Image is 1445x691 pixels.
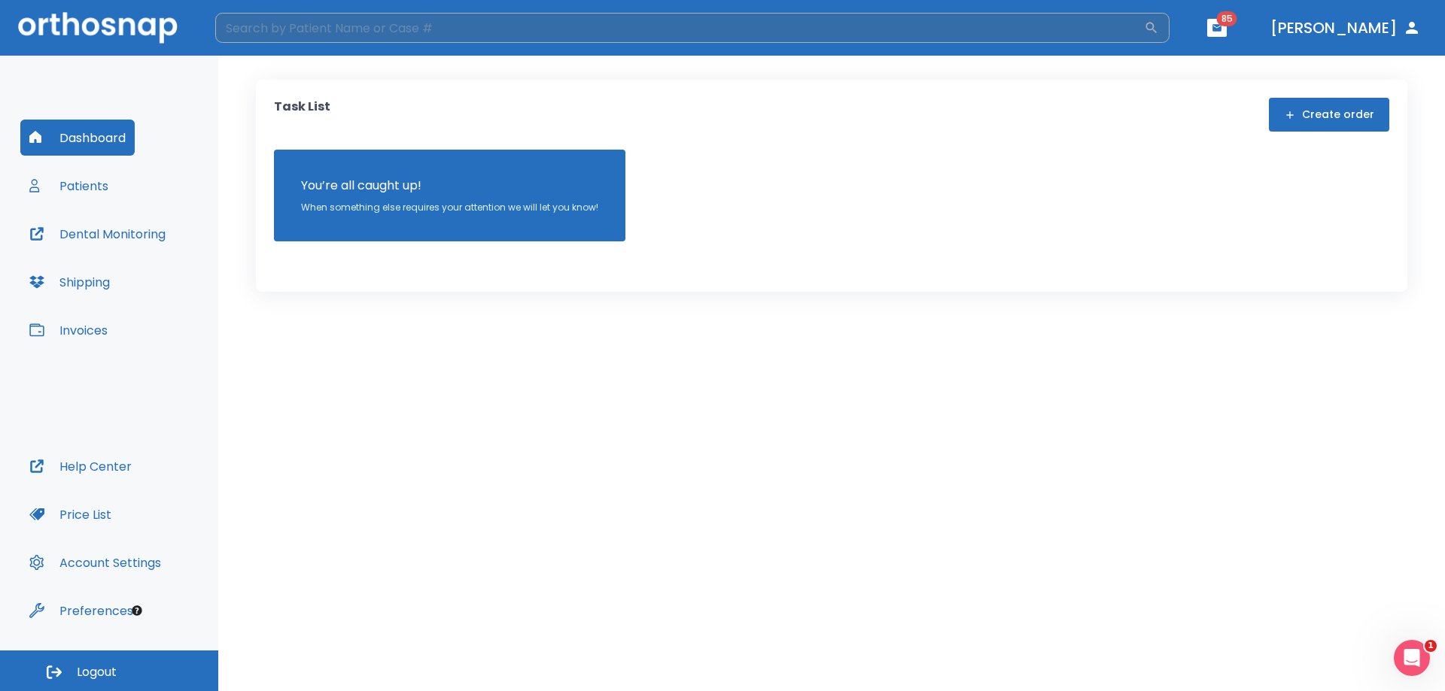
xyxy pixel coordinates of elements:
button: Account Settings [20,544,170,580]
img: Orthosnap [18,12,178,43]
iframe: Intercom live chat [1394,640,1430,676]
p: Task List [274,98,330,132]
button: Price List [20,496,120,532]
button: Create order [1269,98,1389,132]
button: Dental Monitoring [20,216,175,252]
button: Dashboard [20,120,135,156]
button: Help Center [20,448,141,484]
span: 1 [1425,640,1437,652]
button: Invoices [20,312,117,348]
span: 85 [1217,11,1237,26]
input: Search by Patient Name or Case # [215,13,1144,43]
span: Logout [77,664,117,680]
button: Preferences [20,593,142,629]
button: [PERSON_NAME] [1264,14,1427,41]
button: Shipping [20,264,119,300]
p: When something else requires your attention we will let you know! [301,201,598,214]
div: Tooltip anchor [130,604,144,617]
p: You’re all caught up! [301,177,598,195]
button: Patients [20,168,117,204]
